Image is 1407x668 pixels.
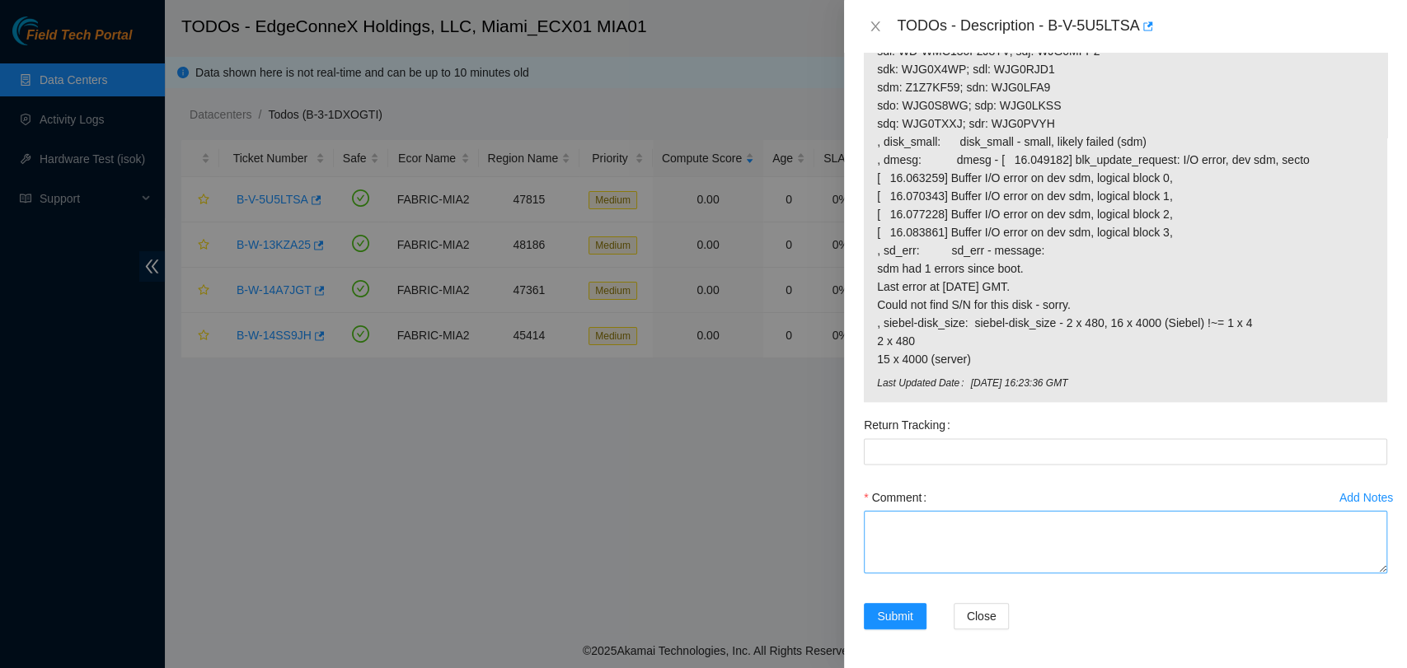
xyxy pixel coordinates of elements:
button: Submit [864,603,926,629]
label: Comment [864,484,933,511]
button: Close [954,603,1010,629]
div: Add Notes [1339,492,1393,503]
textarea: Comment [864,511,1387,573]
span: Last Updated Date [877,376,970,391]
button: Add Notes [1339,484,1394,511]
span: Submit [877,607,913,625]
div: TODOs - Description - B-V-5U5LTSA [897,13,1387,40]
span: close [869,20,882,33]
button: Close [864,19,887,35]
span: [DATE] 16:23:36 GMT [971,376,1374,391]
input: Return Tracking [864,438,1387,465]
span: Close [967,607,997,625]
label: Return Tracking [864,412,957,438]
